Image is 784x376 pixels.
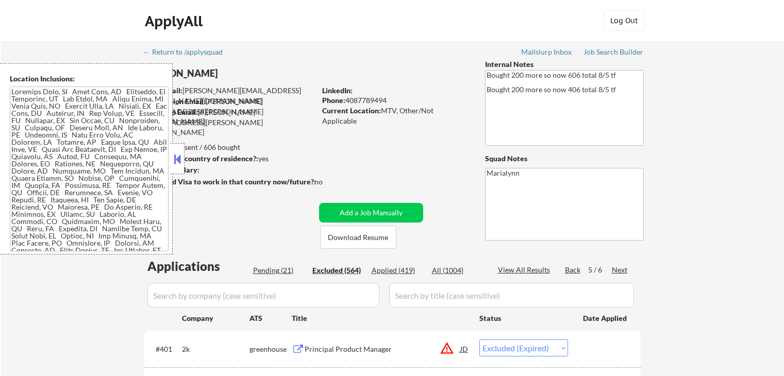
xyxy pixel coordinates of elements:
[479,309,568,327] div: Status
[565,265,581,275] div: Back
[253,265,305,276] div: Pending (21)
[182,313,249,323] div: Company
[389,283,634,307] input: Search by title (case sensitive)
[588,265,612,275] div: 5 / 6
[322,106,468,126] div: MTV, Other/Not Applicable
[320,226,396,249] button: Download Resume
[156,344,174,354] div: #401
[322,106,381,115] strong: Current Location:
[143,48,232,58] a: ← Return to /applysquad
[521,48,573,56] div: Mailslurp Inbox
[249,344,292,354] div: greenhouse
[312,265,364,276] div: Excluded (564)
[144,107,315,138] div: [PERSON_NAME][EMAIL_ADDRESS][PERSON_NAME][DOMAIN_NAME]
[440,341,454,355] button: warning_amber
[144,67,356,80] div: [PERSON_NAME]
[604,10,645,31] button: Log Out
[145,12,206,30] div: ApplyAll
[583,313,628,323] div: Date Applied
[498,265,553,275] div: View All Results
[485,153,644,164] div: Squad Notes
[319,203,423,223] button: Add a Job Manually
[147,283,379,307] input: Search by company (case sensitive)
[145,86,315,106] div: [PERSON_NAME][EMAIL_ADDRESS][PERSON_NAME][DOMAIN_NAME]
[322,95,468,106] div: 4087789494
[583,48,644,58] a: Job Search Builder
[147,260,249,272] div: Applications
[144,154,258,163] strong: Can work in country of residence?:
[292,313,470,323] div: Title
[612,265,628,275] div: Next
[249,313,292,323] div: ATS
[459,339,470,358] div: JD
[322,86,353,95] strong: LinkedIn:
[432,265,483,276] div: All (1004)
[144,153,312,164] div: yes
[143,48,232,56] div: ← Return to /applysquad
[372,265,423,276] div: Applied (419)
[521,48,573,58] a: Mailslurp Inbox
[182,344,249,354] div: 2k
[322,96,345,105] strong: Phone:
[10,74,169,84] div: Location Inclusions:
[145,96,315,127] div: [PERSON_NAME][EMAIL_ADDRESS][PERSON_NAME][DOMAIN_NAME]
[583,48,644,56] div: Job Search Builder
[144,142,315,152] div: 415 sent / 606 bought
[314,177,344,187] div: no
[485,59,644,70] div: Internal Notes
[305,344,460,354] div: Principal Product Manager
[144,177,316,186] strong: Will need Visa to work in that country now/future?:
